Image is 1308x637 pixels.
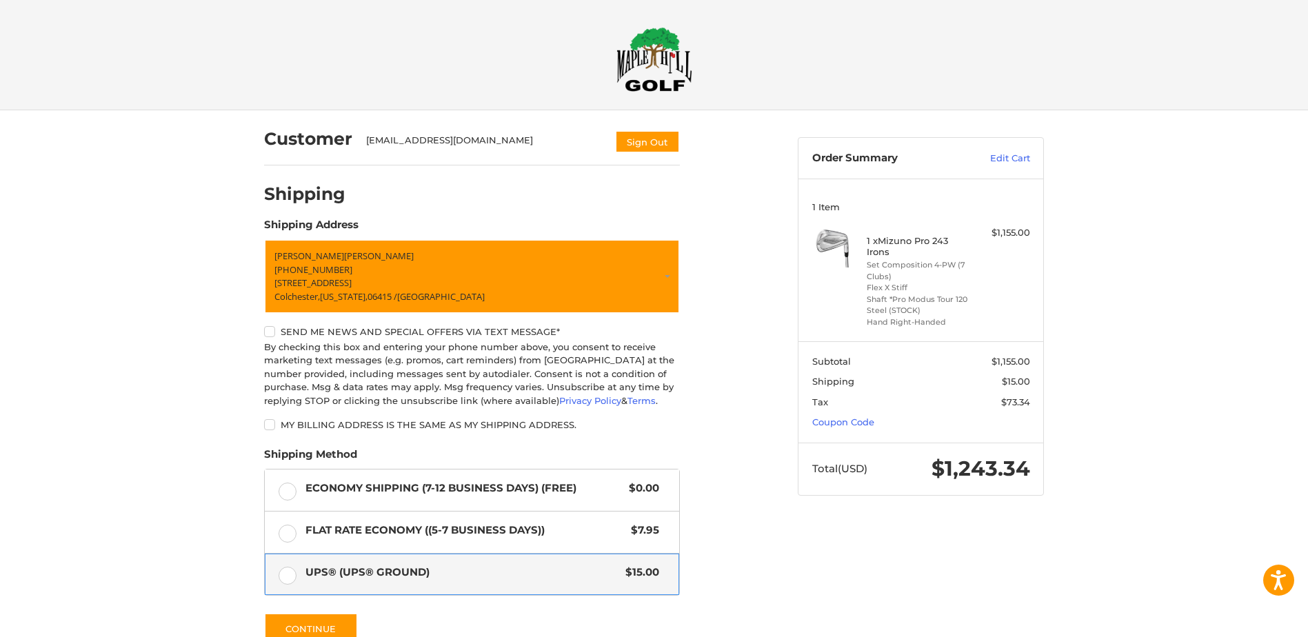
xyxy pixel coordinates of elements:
[305,565,619,580] span: UPS® (UPS® Ground)
[867,316,972,328] li: Hand Right-Handed
[867,235,972,258] h4: 1 x Mizuno Pro 243 Irons
[867,259,972,282] li: Set Composition 4-PW (7 Clubs)
[812,201,1030,212] h3: 1 Item
[812,356,851,367] span: Subtotal
[976,226,1030,240] div: $1,155.00
[368,290,397,303] span: 06415 /
[622,481,659,496] span: $0.00
[274,290,320,303] span: Colchester,
[867,282,972,294] li: Flex X Stiff
[264,183,345,205] h2: Shipping
[305,481,623,496] span: Economy Shipping (7-12 Business Days) (Free)
[264,128,352,150] h2: Customer
[812,462,867,475] span: Total (USD)
[344,250,414,262] span: [PERSON_NAME]
[264,447,357,469] legend: Shipping Method
[559,395,621,406] a: Privacy Policy
[615,130,680,153] button: Sign Out
[960,152,1030,165] a: Edit Cart
[618,565,659,580] span: $15.00
[274,263,352,276] span: [PHONE_NUMBER]
[397,290,485,303] span: [GEOGRAPHIC_DATA]
[992,356,1030,367] span: $1,155.00
[274,250,344,262] span: [PERSON_NAME]
[812,376,854,387] span: Shipping
[1002,376,1030,387] span: $15.00
[366,134,602,153] div: [EMAIL_ADDRESS][DOMAIN_NAME]
[932,456,1030,481] span: $1,243.34
[812,152,960,165] h3: Order Summary
[616,27,692,92] img: Maple Hill Golf
[627,395,656,406] a: Terms
[264,217,359,239] legend: Shipping Address
[274,276,352,289] span: [STREET_ADDRESS]
[624,523,659,538] span: $7.95
[264,326,680,337] label: Send me news and special offers via text message*
[305,523,625,538] span: Flat Rate Economy ((5-7 Business Days))
[867,294,972,316] li: Shaft *Pro Modus Tour 120 Steel (STOCK)
[320,290,368,303] span: [US_STATE],
[812,416,874,427] a: Coupon Code
[264,419,680,430] label: My billing address is the same as my shipping address.
[1001,396,1030,407] span: $73.34
[264,239,680,314] a: Enter or select a different address
[264,341,680,408] div: By checking this box and entering your phone number above, you consent to receive marketing text ...
[812,396,828,407] span: Tax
